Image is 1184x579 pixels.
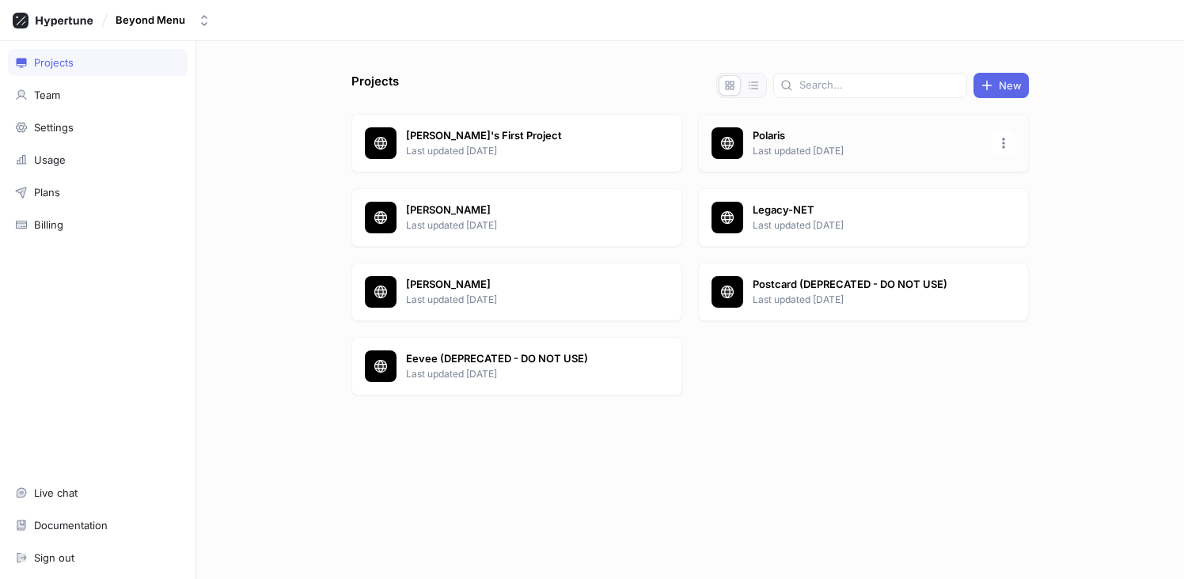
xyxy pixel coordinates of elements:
[753,144,982,158] p: Last updated [DATE]
[351,73,399,98] p: Projects
[999,81,1022,90] span: New
[753,218,982,233] p: Last updated [DATE]
[8,512,188,539] a: Documentation
[34,56,74,69] div: Projects
[8,146,188,173] a: Usage
[34,519,108,532] div: Documentation
[406,293,636,307] p: Last updated [DATE]
[973,73,1029,98] button: New
[34,153,66,166] div: Usage
[34,186,60,199] div: Plans
[753,277,982,293] p: Postcard (DEPRECATED - DO NOT USE)
[8,179,188,206] a: Plans
[8,49,188,76] a: Projects
[116,13,185,27] div: Beyond Menu
[34,89,60,101] div: Team
[34,486,78,499] div: Live chat
[406,128,636,144] p: [PERSON_NAME]'s First Project
[34,121,74,134] div: Settings
[34,218,63,231] div: Billing
[406,277,636,293] p: [PERSON_NAME]
[799,78,960,93] input: Search...
[406,367,636,381] p: Last updated [DATE]
[406,202,636,218] p: [PERSON_NAME]
[753,128,982,144] p: Polaris
[34,551,74,564] div: Sign out
[753,202,982,218] p: Legacy-NET
[406,144,636,158] p: Last updated [DATE]
[8,211,188,238] a: Billing
[406,218,636,233] p: Last updated [DATE]
[753,293,982,307] p: Last updated [DATE]
[8,114,188,141] a: Settings
[406,351,636,367] p: Eevee (DEPRECATED - DO NOT USE)
[8,81,188,108] a: Team
[109,7,217,33] button: Beyond Menu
